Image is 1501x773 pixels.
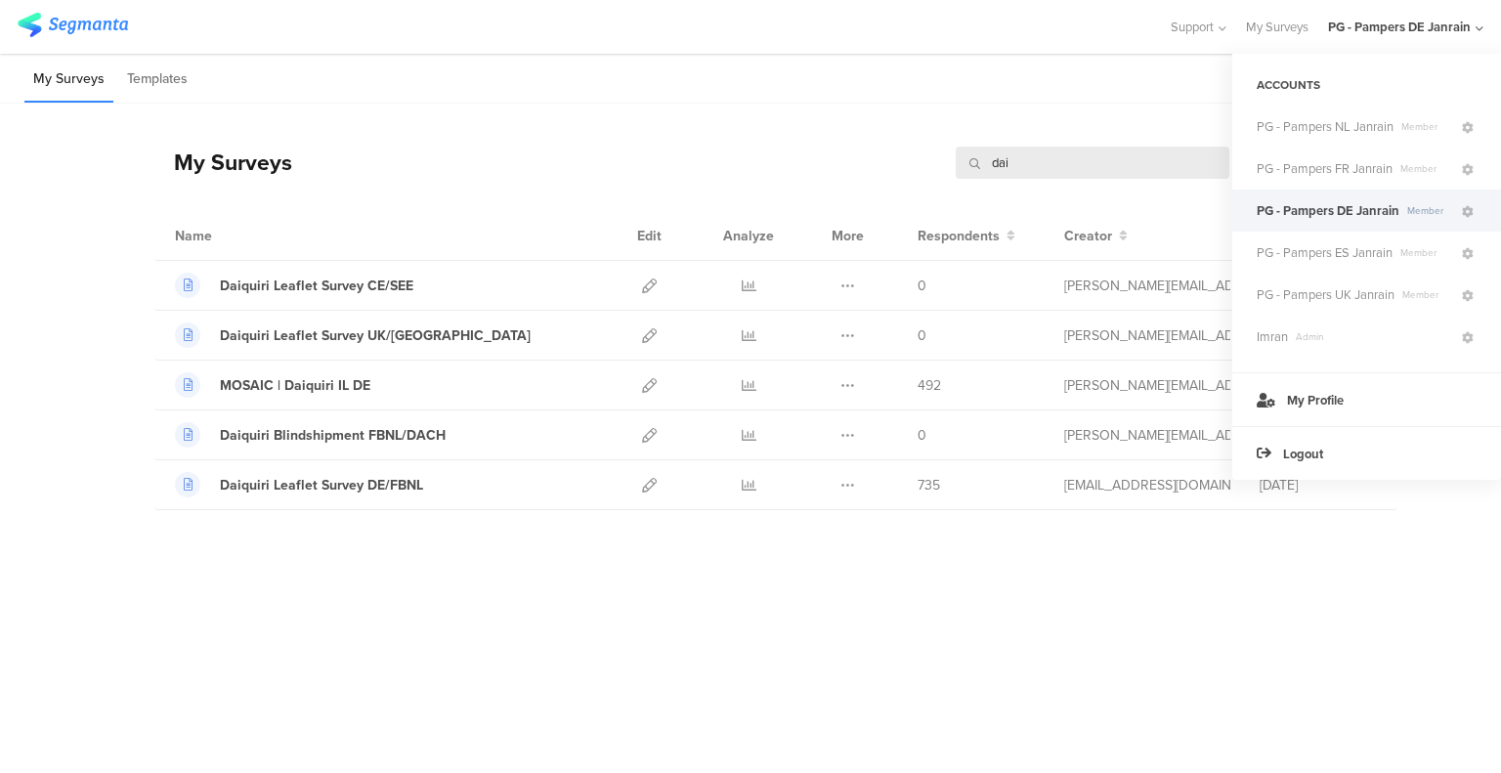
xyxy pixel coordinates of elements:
input: Survey Name, Creator... [956,147,1229,179]
a: Daiquiri Leaflet Survey UK/[GEOGRAPHIC_DATA] [175,322,531,348]
span: Member [1393,245,1459,260]
span: PG - Pampers NL Janrain [1257,117,1394,136]
div: laporta.a@pg.com [1064,375,1230,396]
span: Logout [1283,445,1323,463]
li: Templates [118,57,196,103]
span: My Profile [1287,391,1344,409]
a: Daiquiri Leaflet Survey CE/SEE [175,273,413,298]
span: Member [1393,161,1459,176]
span: Respondents [918,226,1000,246]
div: fritz.t@pg.com [1064,276,1230,296]
div: ACCOUNTS [1232,68,1501,102]
span: Support [1171,18,1214,36]
div: krichene.a@pg.com [1064,425,1230,446]
button: Creator [1064,226,1128,246]
span: Member [1394,287,1459,302]
img: segmanta logo [18,13,128,37]
div: MOSAIC | Daiquiri IL DE [220,375,370,396]
div: Daiquiri Blindshipment FBNL/DACH [220,425,446,446]
div: fritz.t@pg.com [1064,325,1230,346]
a: Daiquiri Leaflet Survey DE/FBNL [175,472,423,497]
div: burcak.b.1@pg.com [1064,475,1230,495]
a: Daiquiri Blindshipment FBNL/DACH [175,422,446,448]
div: Daiquiri Leaflet Survey UK/Iberia [220,325,531,346]
span: PG - Pampers FR Janrain [1257,159,1393,178]
div: PG - Pampers DE Janrain [1328,18,1471,36]
span: Member [1394,119,1459,134]
div: More [827,211,869,260]
div: Edit [628,211,670,260]
div: My Surveys [154,146,292,179]
div: [DATE] [1260,475,1377,495]
li: My Surveys [24,57,113,103]
span: 0 [918,325,926,346]
div: Daiquiri Leaflet Survey DE/FBNL [220,475,423,495]
div: Name [175,226,292,246]
span: 735 [918,475,940,495]
span: 0 [918,425,926,446]
button: Respondents [918,226,1015,246]
span: PG - Pampers ES Janrain [1257,243,1393,262]
span: PG - Pampers UK Janrain [1257,285,1394,304]
span: 0 [918,276,926,296]
span: 492 [918,375,941,396]
span: Member [1399,203,1459,218]
a: My Profile [1232,372,1501,426]
span: PG - Pampers DE Janrain [1257,201,1399,220]
div: Analyze [719,211,778,260]
span: Imran [1257,327,1288,346]
span: Admin [1288,329,1459,344]
a: MOSAIC | Daiquiri IL DE [175,372,370,398]
div: Daiquiri Leaflet Survey CE/SEE [220,276,413,296]
span: Creator [1064,226,1112,246]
